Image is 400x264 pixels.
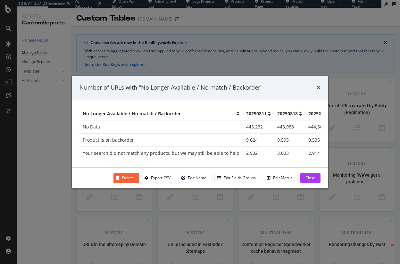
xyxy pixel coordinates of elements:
button: Edit Name [179,173,212,183]
span: No Longer Available / No match / Backorder [83,110,181,117]
span: 20250818 [277,110,298,117]
iframe: Intercom live chat [378,242,394,258]
span: 20250825 [308,110,329,117]
td: 3,033 [274,146,305,160]
button: Edit Metric [264,173,298,183]
td: 9,624 [243,133,274,146]
div: Edit Metric [273,175,292,180]
button: Close [300,173,321,183]
td: 443,988 [274,120,305,133]
span: 20250811 [246,110,267,117]
div: modal [72,76,328,188]
td: 443,232 [243,120,274,133]
div: Edit Fields Groups [224,175,256,180]
td: Product is on backorder [79,133,243,146]
div: Edit Name [188,175,206,180]
td: 444,509 [305,120,336,133]
td: No Data [79,120,243,133]
td: Your search did not match any products, but we may still be able to help [79,146,243,160]
div: times [317,84,321,92]
button: Delete [113,173,139,183]
td: 9,535 [305,133,336,146]
td: 9,595 [274,133,305,146]
td: 2,914 [305,146,336,160]
div: Export CSV [151,175,171,180]
button: Export CSV [142,173,176,183]
td: 2,932 [243,146,274,160]
button: Edit Fields Groups [214,173,261,183]
div: Delete [122,175,134,180]
div: Number of URLs with "No Longer Available / No match / Backorder" [79,84,262,92]
div: Close [305,175,315,180]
